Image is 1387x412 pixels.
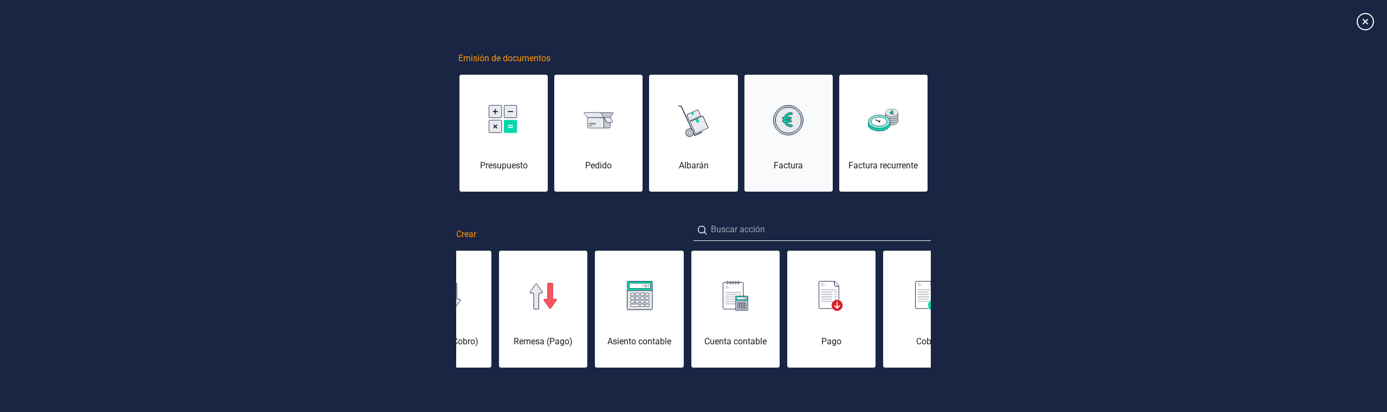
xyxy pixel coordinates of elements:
[489,105,519,136] img: img-presupuesto.svg
[458,52,550,65] span: Emisión de documentos
[868,109,898,131] img: img-factura-recurrente.svg
[499,335,587,348] div: Remesa (Pago)
[839,159,928,172] div: Factura recurrente
[723,281,748,311] img: img-cuenta-contable.svg
[693,219,931,241] input: Buscar acción
[787,335,876,348] div: Pago
[626,281,653,311] img: img-asiento-contable.svg
[459,159,548,172] div: Presupuesto
[554,159,643,172] div: Pedido
[678,102,709,139] img: img-albaran.svg
[584,112,614,129] img: img-pedido.svg
[649,159,737,172] div: Albarán
[691,335,780,348] div: Cuenta contable
[819,281,844,311] img: img-pago.svg
[773,105,803,135] img: img-factura.svg
[529,283,558,310] img: img-remesa-pago.svg
[883,335,971,348] div: Cobro
[595,335,683,348] div: Asiento contable
[744,159,833,172] div: Factura
[456,228,476,241] span: Crear
[915,281,940,311] img: img-cobro.svg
